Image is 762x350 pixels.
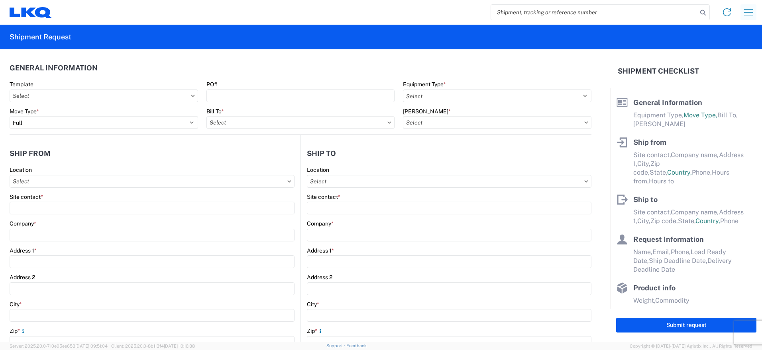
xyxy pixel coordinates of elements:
[633,151,671,159] span: Site contact,
[307,166,329,173] label: Location
[649,257,707,264] span: Ship Deadline Date,
[633,111,683,119] span: Equipment Type,
[10,301,22,308] label: City
[671,208,719,216] span: Company name,
[403,116,591,129] input: Select
[10,193,43,200] label: Site contact
[650,169,667,176] span: State,
[10,150,51,157] h2: Ship from
[633,284,676,292] span: Product info
[695,217,720,225] span: Country,
[671,248,691,256] span: Phone,
[683,111,717,119] span: Move Type,
[10,247,37,254] label: Address 1
[678,217,695,225] span: State,
[10,166,32,173] label: Location
[650,217,678,225] span: Zip code,
[326,343,346,348] a: Support
[692,169,712,176] span: Phone,
[403,81,446,88] label: Equipment Type
[206,108,224,115] label: Bill To
[111,344,195,348] span: Client: 2025.20.0-8b113f4
[720,217,738,225] span: Phone
[618,66,699,76] h2: Shipment Checklist
[10,327,26,334] label: Zip
[10,108,39,115] label: Move Type
[164,344,195,348] span: [DATE] 10:16:38
[633,138,666,146] span: Ship from
[307,150,336,157] h2: Ship to
[633,208,671,216] span: Site contact,
[633,195,658,204] span: Ship to
[616,318,756,332] button: Submit request
[10,220,36,227] label: Company
[307,247,334,254] label: Address 1
[633,120,685,128] span: [PERSON_NAME]
[633,297,655,304] span: Weight,
[649,177,674,185] span: Hours to
[206,81,217,88] label: PO#
[10,344,108,348] span: Server: 2025.20.0-710e05ee653
[633,248,652,256] span: Name,
[633,235,704,243] span: Request Information
[637,160,650,167] span: City,
[717,111,738,119] span: Bill To,
[307,193,340,200] label: Site contact
[307,274,332,281] label: Address 2
[630,342,752,350] span: Copyright © [DATE]-[DATE] Agistix Inc., All Rights Reserved
[307,220,334,227] label: Company
[637,217,650,225] span: City,
[206,116,395,129] input: Select
[10,89,198,102] input: Select
[633,98,702,107] span: General Information
[307,327,324,334] label: Zip
[10,81,33,88] label: Template
[10,175,295,188] input: Select
[671,151,719,159] span: Company name,
[10,64,98,72] h2: General Information
[75,344,108,348] span: [DATE] 09:51:04
[307,301,319,308] label: City
[667,169,692,176] span: Country,
[10,274,35,281] label: Address 2
[346,343,367,348] a: Feedback
[10,32,71,42] h2: Shipment Request
[403,108,451,115] label: [PERSON_NAME]
[652,248,671,256] span: Email,
[307,175,591,188] input: Select
[655,297,689,304] span: Commodity
[491,5,697,20] input: Shipment, tracking or reference number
